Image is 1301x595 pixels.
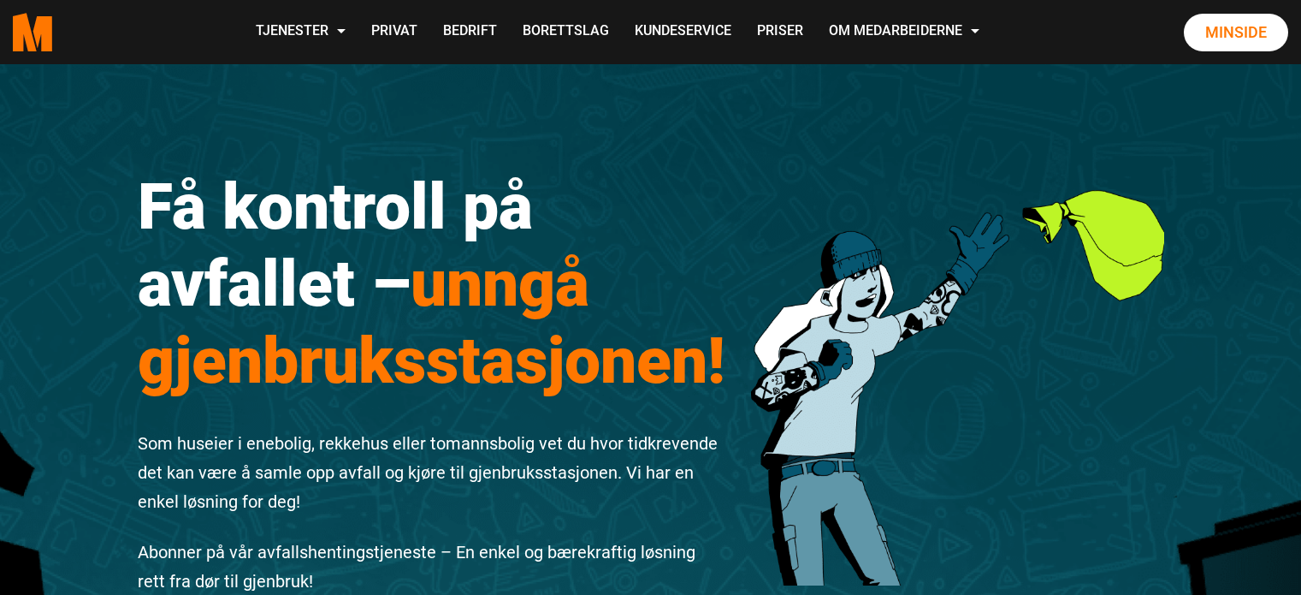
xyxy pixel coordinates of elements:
[816,2,992,62] a: Om Medarbeiderne
[243,2,358,62] a: Tjenester
[744,2,816,62] a: Priser
[430,2,510,62] a: Bedrift
[622,2,744,62] a: Kundeservice
[138,168,726,399] h1: Få kontroll på avfallet –
[510,2,622,62] a: Borettslag
[751,129,1164,586] img: 201222 Rydde Karakter 3 1
[358,2,430,62] a: Privat
[138,429,726,516] p: Som huseier i enebolig, rekkehus eller tomannsbolig vet du hvor tidkrevende det kan være å samle ...
[138,246,725,398] span: unngå gjenbruksstasjonen!
[1184,14,1288,51] a: Minside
